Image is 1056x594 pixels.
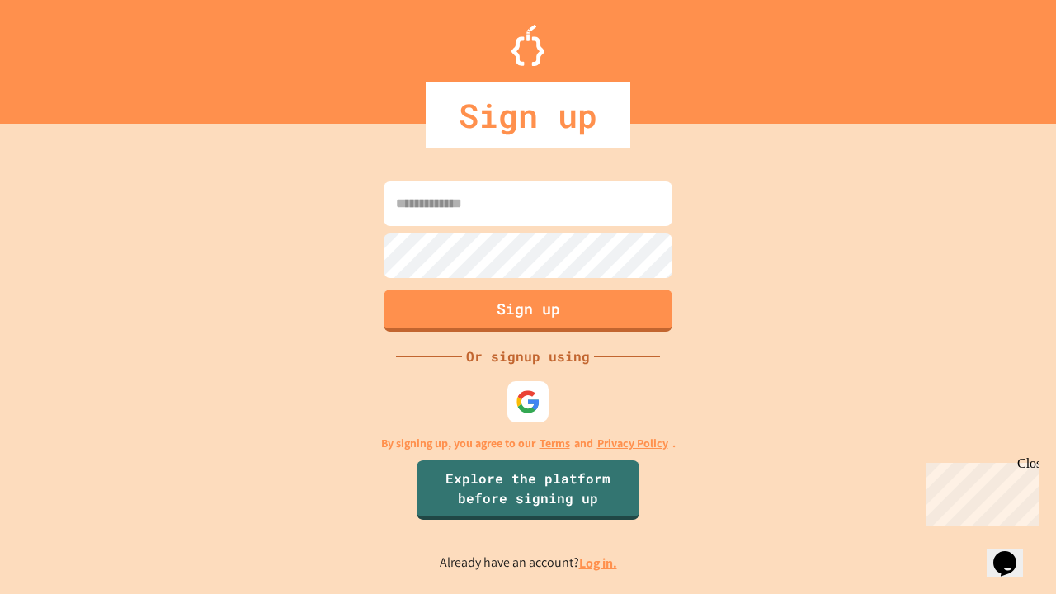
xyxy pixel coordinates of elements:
[540,435,570,452] a: Terms
[462,346,594,366] div: Or signup using
[426,82,630,148] div: Sign up
[987,528,1039,577] iframe: chat widget
[597,435,668,452] a: Privacy Policy
[417,460,639,520] a: Explore the platform before signing up
[384,290,672,332] button: Sign up
[919,456,1039,526] iframe: chat widget
[516,389,540,414] img: google-icon.svg
[440,553,617,573] p: Already have an account?
[381,435,676,452] p: By signing up, you agree to our and .
[7,7,114,105] div: Chat with us now!Close
[579,554,617,572] a: Log in.
[511,25,544,66] img: Logo.svg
